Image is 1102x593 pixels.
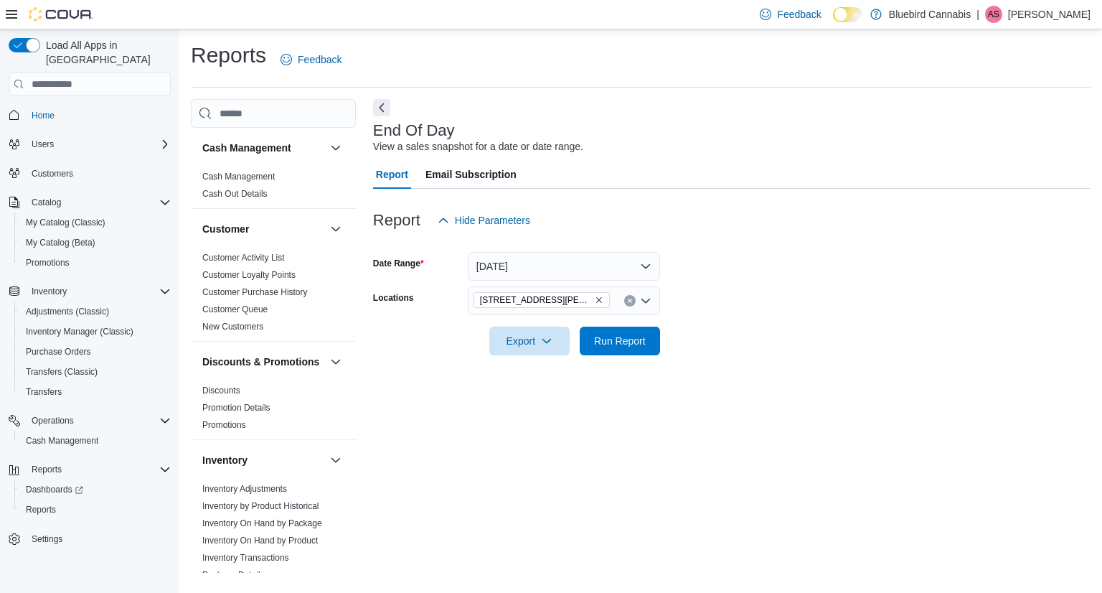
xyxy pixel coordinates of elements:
a: My Catalog (Beta) [20,234,101,251]
button: Catalog [3,192,176,213]
button: Next [373,99,390,116]
span: Operations [32,415,74,426]
label: Date Range [373,258,424,269]
button: My Catalog (Beta) [14,233,176,253]
a: Purchase Orders [20,343,97,360]
h1: Reports [191,41,266,70]
button: Users [3,134,176,154]
span: Catalog [32,197,61,208]
a: Feedback [275,45,347,74]
button: Reports [14,500,176,520]
span: Package Details [202,569,265,581]
span: Purchase Orders [26,346,91,358]
span: Transfers (Classic) [20,363,171,380]
span: Home [32,110,55,121]
img: Cova [29,7,93,22]
a: Promotions [202,420,246,430]
button: Customer [202,222,324,236]
button: Run Report [580,327,660,355]
a: Inventory Transactions [202,553,289,563]
span: Users [26,136,171,153]
span: Reports [20,501,171,518]
span: Inventory Adjustments [202,483,287,495]
span: Adjustments (Classic) [26,306,109,317]
span: Inventory Transactions [202,552,289,564]
span: Customer Purchase History [202,286,308,298]
span: Inventory On Hand by Product [202,535,318,546]
div: Andy Shirazi [985,6,1002,23]
button: Operations [3,411,176,431]
button: Clear input [624,295,636,307]
a: Customer Queue [202,304,268,314]
span: My Catalog (Classic) [20,214,171,231]
div: Cash Management [191,168,356,208]
span: Transfers [26,386,62,398]
span: Customer Loyalty Points [202,269,296,281]
a: Inventory On Hand by Package [202,518,322,528]
button: Discounts & Promotions [327,353,344,370]
button: Reports [26,461,67,478]
button: Inventory [327,452,344,469]
span: Customers [26,164,171,182]
a: Dashboards [20,481,89,498]
span: Customers [32,168,73,179]
button: Cash Management [202,141,324,155]
a: New Customers [202,322,263,332]
h3: End Of Day [373,122,455,139]
span: My Catalog (Classic) [26,217,105,228]
button: [DATE] [468,252,660,281]
span: Users [32,139,54,150]
a: Package Details [202,570,265,580]
a: Inventory Manager (Classic) [20,323,139,340]
span: Settings [32,533,62,545]
a: Transfers (Classic) [20,363,103,380]
a: Adjustments (Classic) [20,303,115,320]
span: Cash Management [202,171,275,182]
a: Customer Purchase History [202,287,308,297]
input: Dark Mode [833,7,863,22]
button: Operations [26,412,80,429]
span: Report [376,160,408,189]
a: Cash Management [20,432,104,449]
span: Transfers (Classic) [26,366,98,378]
a: Reports [20,501,62,518]
span: My Catalog (Beta) [20,234,171,251]
nav: Complex example [9,98,171,587]
a: Transfers [20,383,67,401]
button: Inventory [3,281,176,302]
h3: Discounts & Promotions [202,355,319,369]
button: Open list of options [640,295,651,307]
button: Catalog [26,194,67,211]
span: Reports [26,504,56,515]
div: Customer [191,249,356,341]
span: [STREET_ADDRESS][PERSON_NAME] [480,293,592,307]
span: Load All Apps in [GEOGRAPHIC_DATA] [40,38,171,67]
span: Customer Queue [202,304,268,315]
h3: Report [373,212,420,229]
label: Locations [373,292,414,304]
button: Discounts & Promotions [202,355,324,369]
h3: Customer [202,222,249,236]
h3: Cash Management [202,141,291,155]
span: Inventory On Hand by Package [202,518,322,529]
button: Promotions [14,253,176,273]
p: [PERSON_NAME] [1008,6,1091,23]
span: Feedback [777,7,821,22]
span: Cash Out Details [202,188,268,200]
span: Inventory Manager (Classic) [20,323,171,340]
button: Purchase Orders [14,342,176,362]
button: Inventory [26,283,72,300]
span: My Catalog (Beta) [26,237,95,248]
p: | [976,6,979,23]
button: Cash Management [14,431,176,451]
span: Operations [26,412,171,429]
button: Transfers (Classic) [14,362,176,382]
a: Inventory Adjustments [202,484,287,494]
span: Promotions [202,419,246,431]
a: Customers [26,165,79,182]
span: Inventory Manager (Classic) [26,326,133,337]
span: Dashboards [20,481,171,498]
button: Cash Management [327,139,344,157]
span: Export [498,327,561,355]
